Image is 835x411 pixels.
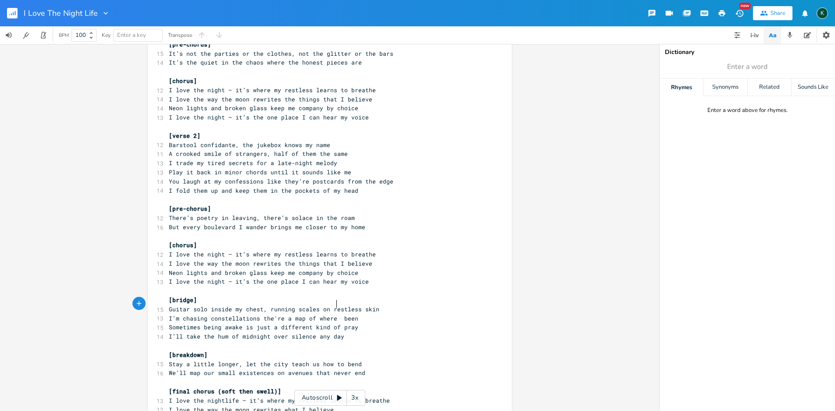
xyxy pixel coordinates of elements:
span: I love the way the moon rewrites the things that I believe [169,95,372,103]
span: I’ll take the hum of midnight over silence any day [169,332,344,340]
span: Neon lights and broken glass keep me company by choice [169,104,358,112]
div: Sounds Like [792,79,835,96]
span: [chorus] [169,241,197,249]
span: [pre-chorus] [169,40,211,48]
span: There’s poetry in leaving, there’s solace in the roam [169,214,355,222]
span: I love the nightlife — it’s where my restless learns to breathe [169,397,390,404]
div: 3x [347,390,363,406]
span: I love the night — it’s the one place I can hear my voice [169,278,369,285]
span: Enter a key [117,31,146,39]
span: I love the night — it’s the one place I can hear my voice [169,113,369,121]
span: I love the night — it’s where my restless learns to breathe [169,86,376,94]
span: Sometimes being awake is just a different kind of pray [169,323,358,331]
div: Share [771,9,785,17]
span: [breakdown] [169,351,207,359]
span: Guitar solo inside my chest, running scales on restless skin [169,305,379,313]
span: I Love The Night Life [24,9,98,17]
span: It’s not the parties or the clothes, not the glitter or the bars [169,50,393,58]
span: [chorus] [169,77,197,85]
span: I trade my tired secrets for a late-night melody [169,159,337,167]
span: Play it back in minor chords until it sounds like me [169,168,351,176]
span: It’s the quiet in the chaos where the honest pieces are [169,58,362,66]
div: Transpose [168,32,192,38]
span: [final chorus (soft then swell)] [169,387,281,395]
button: Share [753,6,792,20]
span: I’m chasing constellations the're a map of where been [169,314,358,322]
div: Key [102,32,111,38]
span: Neon lights and broken glass keep me company by choice [169,269,358,277]
span: I fold them up and keep them in the pockets of my head [169,187,358,195]
div: Rhymes [660,79,703,96]
button: New [731,5,748,21]
div: Autoscroll [294,390,365,406]
span: You laugh at my confessions like they’re postcards from the edge [169,177,393,185]
span: Stay a little longer, let the city teach us how to bend [169,360,362,368]
span: But every boulevard I wander brings me closer to my home [169,223,365,231]
div: BPM [59,33,69,38]
span: [pre-chorus] [169,205,211,213]
div: Enter a word above for rhymes. [707,107,788,114]
span: [verse 2] [169,132,200,140]
span: [bridge] [169,296,197,304]
div: Koval [817,7,828,19]
div: New [739,3,751,9]
span: Barstool confidante, the jukebox knows my name [169,141,330,149]
button: K [817,3,828,23]
span: We’ll map our small existences on avenues that never end [169,369,365,377]
span: I love the night — it’s where my restless learns to breathe [169,250,376,258]
div: Dictionary [665,49,830,55]
div: Synonyms [703,79,747,96]
span: Enter a word [727,62,767,72]
span: I love the way the moon rewrites the things that I believe [169,260,372,267]
div: Related [748,79,791,96]
span: A crooked smile of strangers, half of them the same [169,150,348,158]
